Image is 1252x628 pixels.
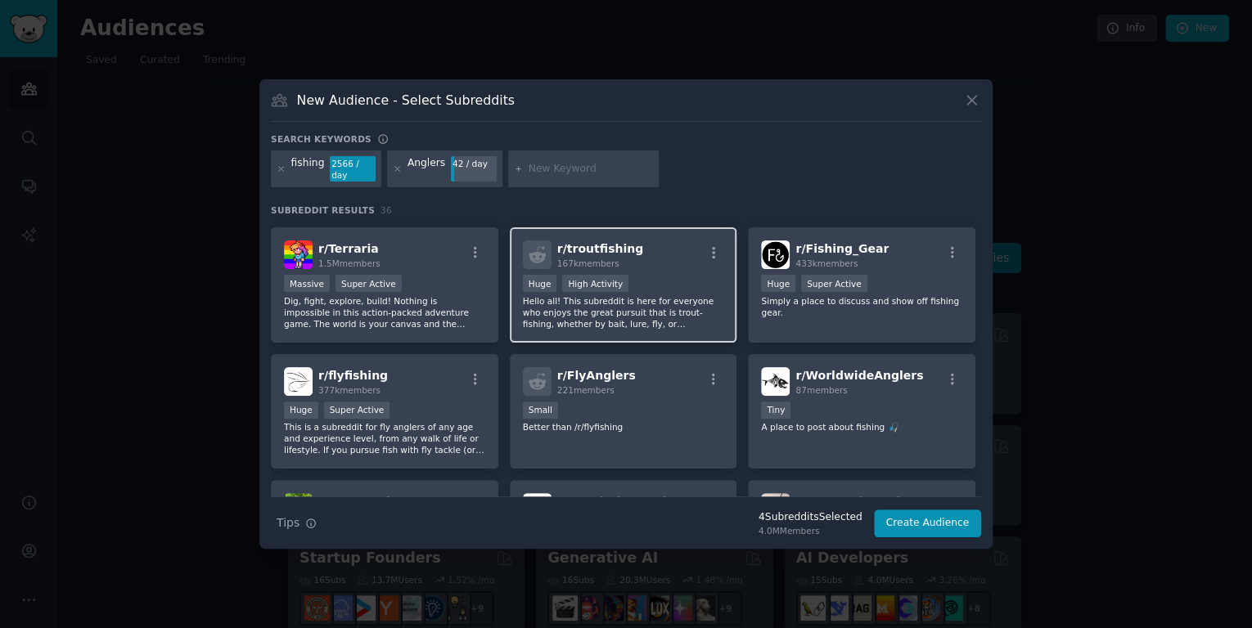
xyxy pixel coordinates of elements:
span: 1.5M members [318,258,381,268]
img: Fishing_Gear [761,240,790,269]
h3: Search keywords [271,133,372,145]
p: This is a subreddit for fly anglers of any age and experience level, from any walk of life or lif... [284,421,485,455]
span: 221 members [557,385,615,395]
img: PensacolaAnglers [761,493,790,522]
span: 377k members [318,385,381,395]
div: Tiny [761,401,790,419]
span: 87 members [795,385,847,395]
div: 4 Subreddit s Selected [759,510,862,525]
div: Huge [761,275,795,292]
img: MassAnglers [284,493,313,522]
img: flyfishing [284,367,313,396]
div: 2566 / day [330,156,376,182]
button: Create Audience [874,509,982,537]
span: r/ Terraria [318,242,379,255]
span: r/ PensacolaAnglers [795,495,920,508]
img: Terraria [284,240,313,269]
div: 42 / day [451,156,497,171]
div: Massive [284,275,330,292]
span: Tips [277,514,299,532]
p: Hello all! This subreddit is here for everyone who enjoys the great pursuit that is trout-fishing... [523,295,724,330]
span: r/ Fishing_Gear [795,242,889,255]
button: Tips [271,509,322,537]
span: r/ troutfishing [557,242,643,255]
div: Super Active [801,275,867,292]
div: fishing [291,156,325,182]
span: 36 [381,205,392,215]
div: Huge [284,401,318,419]
img: WanderingAnglers [523,493,552,522]
span: 433k members [795,258,858,268]
p: A place to post about fishing 🎣 [761,421,962,433]
h3: New Audience - Select Subreddits [297,92,515,109]
div: 4.0M Members [759,525,862,536]
p: Better than /r/flyfishing [523,421,724,433]
div: High Activity [562,275,628,292]
span: r/ MassAnglers [318,495,410,508]
span: Subreddit Results [271,204,375,216]
span: r/ FlyAnglers [557,369,636,382]
input: New Keyword [529,162,653,177]
div: Anglers [408,156,445,182]
img: WorldwideAnglers [761,367,790,396]
p: Simply a place to discuss and show off fishing gear. [761,295,962,318]
span: 167k members [557,258,619,268]
div: Super Active [324,401,390,419]
span: r/ flyfishing [318,369,388,382]
p: Dig, fight, explore, build! Nothing is impossible in this action-packed adventure game. The world... [284,295,485,330]
div: Small [523,401,558,419]
span: r/ WorldwideAnglers [795,369,923,382]
div: Super Active [336,275,402,292]
div: Huge [523,275,557,292]
span: r/ WanderingAnglers [557,495,687,508]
